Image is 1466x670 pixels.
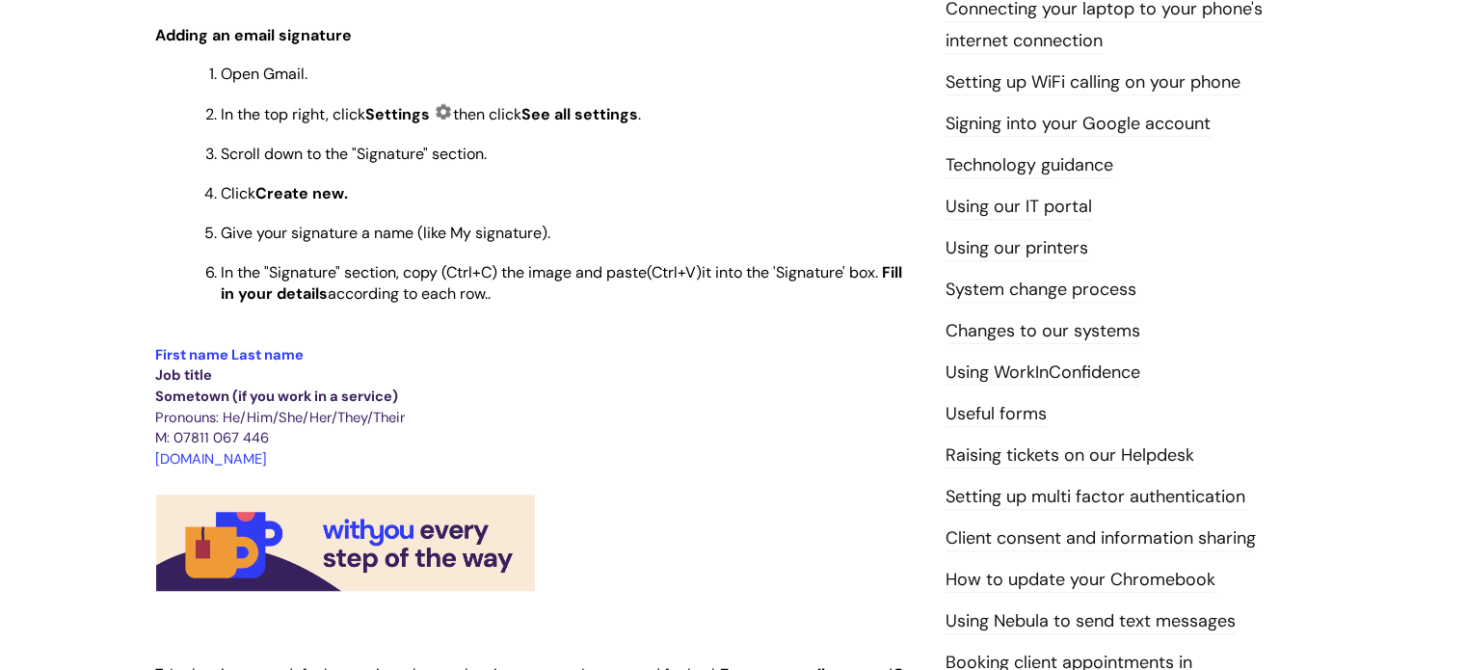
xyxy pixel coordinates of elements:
span: See all settings [521,104,638,124]
span: Sometown (if you work in a service) [155,387,398,406]
a: Using WorkInConfidence [946,361,1140,386]
a: System change process [946,278,1136,303]
span: Click [221,183,255,203]
span: [DOMAIN_NAME] [155,449,267,469]
a: Client consent and information sharing [946,526,1256,551]
a: Using Nebula to send text messages [946,609,1236,634]
a: Changes to our systems [946,319,1140,344]
span: In the top right, click [221,104,434,124]
a: Setting up multi factor authentication [946,485,1245,510]
a: Raising tickets on our Helpdesk [946,443,1194,469]
a: Technology guidance [946,153,1113,178]
span: Pronouns: He/Him/She/Her/They/Their [155,408,405,427]
span: First name Last name [155,345,304,364]
span: it into the 'Signature' box. [702,262,878,282]
span: opy (Ctrl+C) the image and paste [412,262,647,282]
span: Create new. [255,183,348,203]
span: In the "Signature" section, c according to each row.. [221,262,902,304]
a: Signing into your Google account [946,112,1211,137]
a: How to update your Chromebook [946,568,1215,593]
a: Using our printers [946,236,1088,261]
span: Adding an email signature [155,25,352,45]
span: Give your signature a name (like My signature). [221,223,550,243]
span: Job title [155,365,212,385]
strong: Fill in your details [221,262,902,304]
img: WithYou email signature image [155,495,536,596]
strong: Settings [365,104,430,124]
span: Open Gmail. [221,64,307,84]
span: . [638,104,641,124]
span: then click [453,104,521,124]
span: M: 07811 067 446 [155,428,269,447]
a: WithYou email signature image [155,579,536,594]
a: Useful forms [946,402,1047,427]
img: Settings [434,102,453,121]
span: Scroll down to the "Signature" section. [221,144,487,164]
a: Setting up WiFi calling on your phone [946,70,1240,95]
span: (Ctrl+V) [647,262,702,282]
a: Using our IT portal [946,195,1092,220]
